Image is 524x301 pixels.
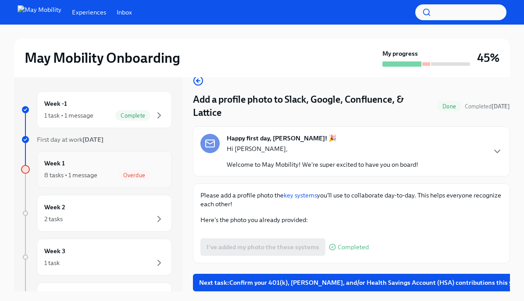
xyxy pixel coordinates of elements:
div: 1 task [44,258,60,267]
p: Please add a profile photo the you'll use to collaborate day-to-day. This helps everyone recogniz... [200,191,503,208]
div: 1 task • 1 message [44,111,93,120]
strong: Happy first day, [PERSON_NAME]! 🎉 [227,134,337,143]
span: Complete [115,112,150,119]
span: Next task : Confirm your 401(k), [PERSON_NAME], and/or Health Savings Account (HSA) contributions... [199,278,522,287]
h4: Add a profile photo to Slack, Google, Confluence, & Lattice [193,93,434,119]
strong: My progress [382,49,418,58]
a: Week -11 task • 1 messageComplete [21,91,172,128]
h6: Week -1 [44,99,67,108]
a: Week 31 task [21,239,172,276]
a: Week 18 tasks • 1 messageOverdue [21,151,172,188]
strong: [DATE] [82,136,103,143]
a: Week 22 tasks [21,195,172,232]
img: May Mobility [18,5,61,19]
span: Done [437,103,461,110]
strong: [DATE] [492,103,510,110]
h2: May Mobility Onboarding [25,49,180,67]
div: 2 tasks [44,215,63,223]
span: Completed [465,103,510,110]
p: Hi [PERSON_NAME], [227,144,418,153]
p: Welcome to May Mobility! We're super excited to have you on board! [227,160,418,169]
p: Here's the photo you already provided: [200,215,503,224]
div: 8 tasks • 1 message [44,171,97,179]
h6: Week 4 [44,290,66,300]
span: First day at work [37,136,103,143]
a: Inbox [117,8,132,17]
h6: Week 3 [44,246,65,256]
h3: 45% [477,50,499,66]
a: First day at work[DATE] [21,135,172,144]
a: Experiences [72,8,106,17]
a: key systems [284,191,317,199]
span: October 10th, 2025 08:39 [465,102,510,111]
span: Completed [338,244,369,251]
span: Overdue [118,172,150,179]
h6: Week 2 [44,202,65,212]
h6: Week 1 [44,158,65,168]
